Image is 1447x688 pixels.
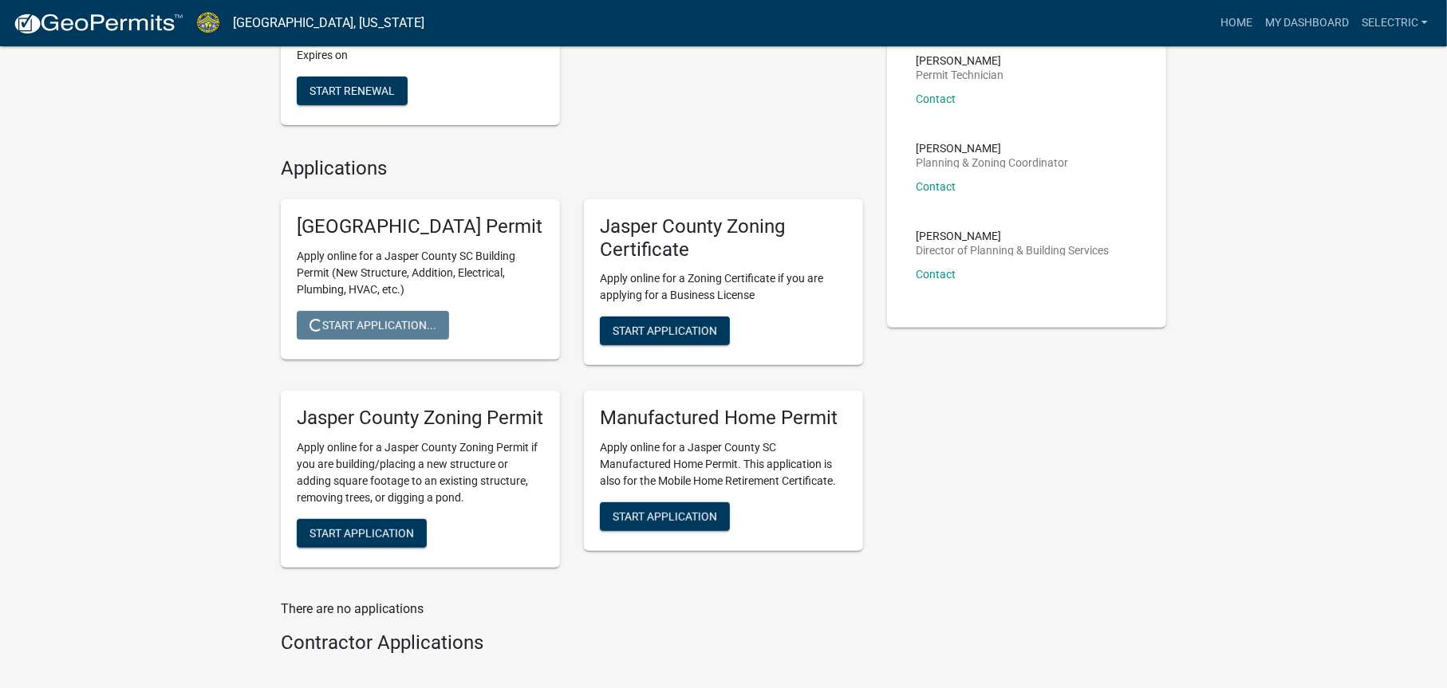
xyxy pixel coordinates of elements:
h4: Applications [281,157,863,180]
p: Apply online for a Jasper County SC Building Permit (New Structure, Addition, Electrical, Plumbin... [297,248,544,298]
h4: Contractor Applications [281,631,863,655]
a: Contact [916,92,956,105]
a: Selectric [1355,8,1434,38]
p: Apply online for a Zoning Certificate if you are applying for a Business License [600,270,847,304]
p: Permit Technician [916,69,1003,81]
span: Start Application [613,324,717,337]
span: Start Application [613,510,717,523]
span: Start Application [310,527,414,540]
button: Start Application [600,502,730,531]
a: Contact [916,180,956,193]
h5: Jasper County Zoning Permit [297,407,544,430]
button: Start Application [600,316,730,345]
h5: [GEOGRAPHIC_DATA] Permit [297,215,544,238]
p: There are no applications [281,600,863,619]
wm-workflow-list-section: Contractor Applications [281,631,863,661]
p: [PERSON_NAME] [916,143,1068,154]
img: Jasper County, South Carolina [196,12,220,33]
span: Start Renewal [310,85,395,97]
h5: Jasper County Zoning Certificate [600,215,847,261]
p: Expires on [297,47,544,64]
a: My Dashboard [1259,8,1355,38]
button: Start Renewal [297,77,408,105]
a: Home [1214,8,1259,38]
p: [PERSON_NAME] [916,230,1109,242]
p: Apply online for a Jasper County Zoning Permit if you are building/placing a new structure or add... [297,439,544,506]
wm-workflow-list-section: Applications [281,157,863,580]
h5: Manufactured Home Permit [600,407,847,430]
a: [GEOGRAPHIC_DATA], [US_STATE] [233,10,424,37]
button: Start Application [297,519,427,548]
p: Apply online for a Jasper County SC Manufactured Home Permit. This application is also for the Mo... [600,439,847,489]
p: [PERSON_NAME] [916,55,1003,66]
span: Start Application... [310,318,436,331]
p: Planning & Zoning Coordinator [916,157,1068,168]
button: Start Application... [297,311,449,340]
p: Director of Planning & Building Services [916,245,1109,256]
a: Contact [916,268,956,281]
